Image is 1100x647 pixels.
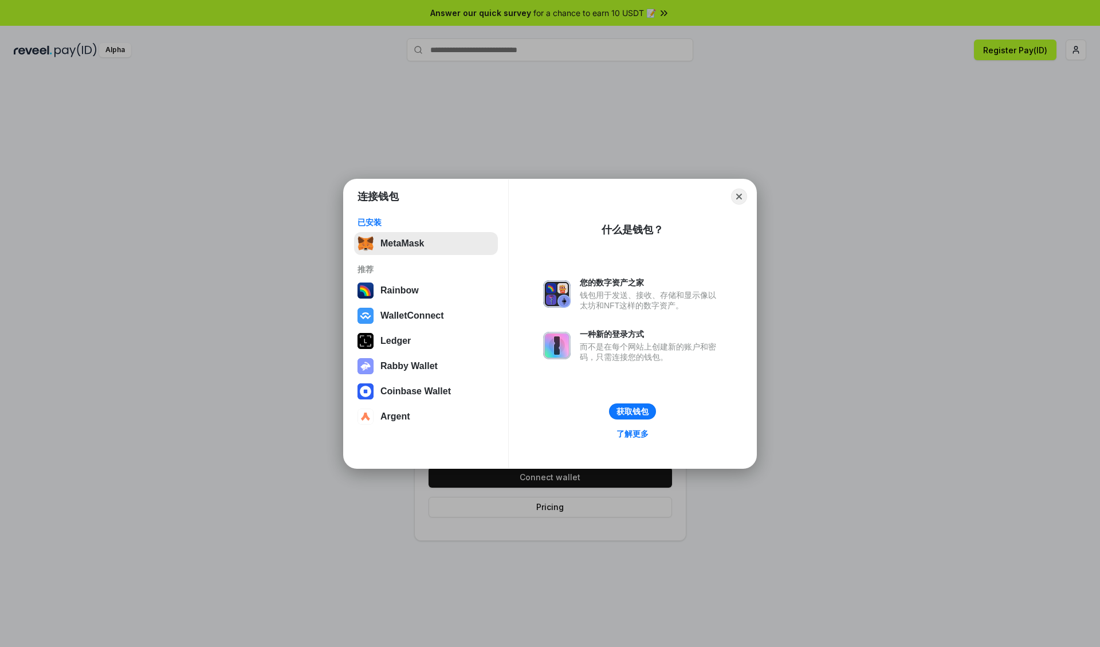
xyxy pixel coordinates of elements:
[357,358,374,374] img: svg+xml,%3Csvg%20xmlns%3D%22http%3A%2F%2Fwww.w3.org%2F2000%2Fsvg%22%20fill%3D%22none%22%20viewBox...
[357,264,494,275] div: 推荐
[354,355,498,378] button: Rabby Wallet
[357,190,399,203] h1: 连接钱包
[354,279,498,302] button: Rainbow
[357,308,374,324] img: svg+xml,%3Csvg%20width%3D%2228%22%20height%3D%2228%22%20viewBox%3D%220%200%2028%2028%22%20fill%3D...
[580,342,722,362] div: 而不是在每个网站上创建新的账户和密码，只需连接您的钱包。
[731,189,747,205] button: Close
[354,330,498,352] button: Ledger
[602,223,663,237] div: 什么是钱包？
[357,283,374,299] img: svg+xml,%3Csvg%20width%3D%22120%22%20height%3D%22120%22%20viewBox%3D%220%200%20120%20120%22%20fil...
[357,217,494,228] div: 已安装
[357,236,374,252] img: svg+xml,%3Csvg%20fill%3D%22none%22%20height%3D%2233%22%20viewBox%3D%220%200%2035%2033%22%20width%...
[354,304,498,327] button: WalletConnect
[354,380,498,403] button: Coinbase Wallet
[354,405,498,428] button: Argent
[380,285,419,296] div: Rainbow
[616,406,649,417] div: 获取钱包
[357,409,374,425] img: svg+xml,%3Csvg%20width%3D%2228%22%20height%3D%2228%22%20viewBox%3D%220%200%2028%2028%22%20fill%3D...
[543,332,571,359] img: svg+xml,%3Csvg%20xmlns%3D%22http%3A%2F%2Fwww.w3.org%2F2000%2Fsvg%22%20fill%3D%22none%22%20viewBox...
[380,361,438,371] div: Rabby Wallet
[380,238,424,249] div: MetaMask
[380,386,451,397] div: Coinbase Wallet
[616,429,649,439] div: 了解更多
[580,290,722,311] div: 钱包用于发送、接收、存储和显示像以太坊和NFT这样的数字资产。
[380,336,411,346] div: Ledger
[357,333,374,349] img: svg+xml,%3Csvg%20xmlns%3D%22http%3A%2F%2Fwww.w3.org%2F2000%2Fsvg%22%20width%3D%2228%22%20height%3...
[380,411,410,422] div: Argent
[380,311,444,321] div: WalletConnect
[610,426,655,441] a: 了解更多
[357,383,374,399] img: svg+xml,%3Csvg%20width%3D%2228%22%20height%3D%2228%22%20viewBox%3D%220%200%2028%2028%22%20fill%3D...
[354,232,498,255] button: MetaMask
[580,329,722,339] div: 一种新的登录方式
[609,403,656,419] button: 获取钱包
[543,280,571,308] img: svg+xml,%3Csvg%20xmlns%3D%22http%3A%2F%2Fwww.w3.org%2F2000%2Fsvg%22%20fill%3D%22none%22%20viewBox...
[580,277,722,288] div: 您的数字资产之家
